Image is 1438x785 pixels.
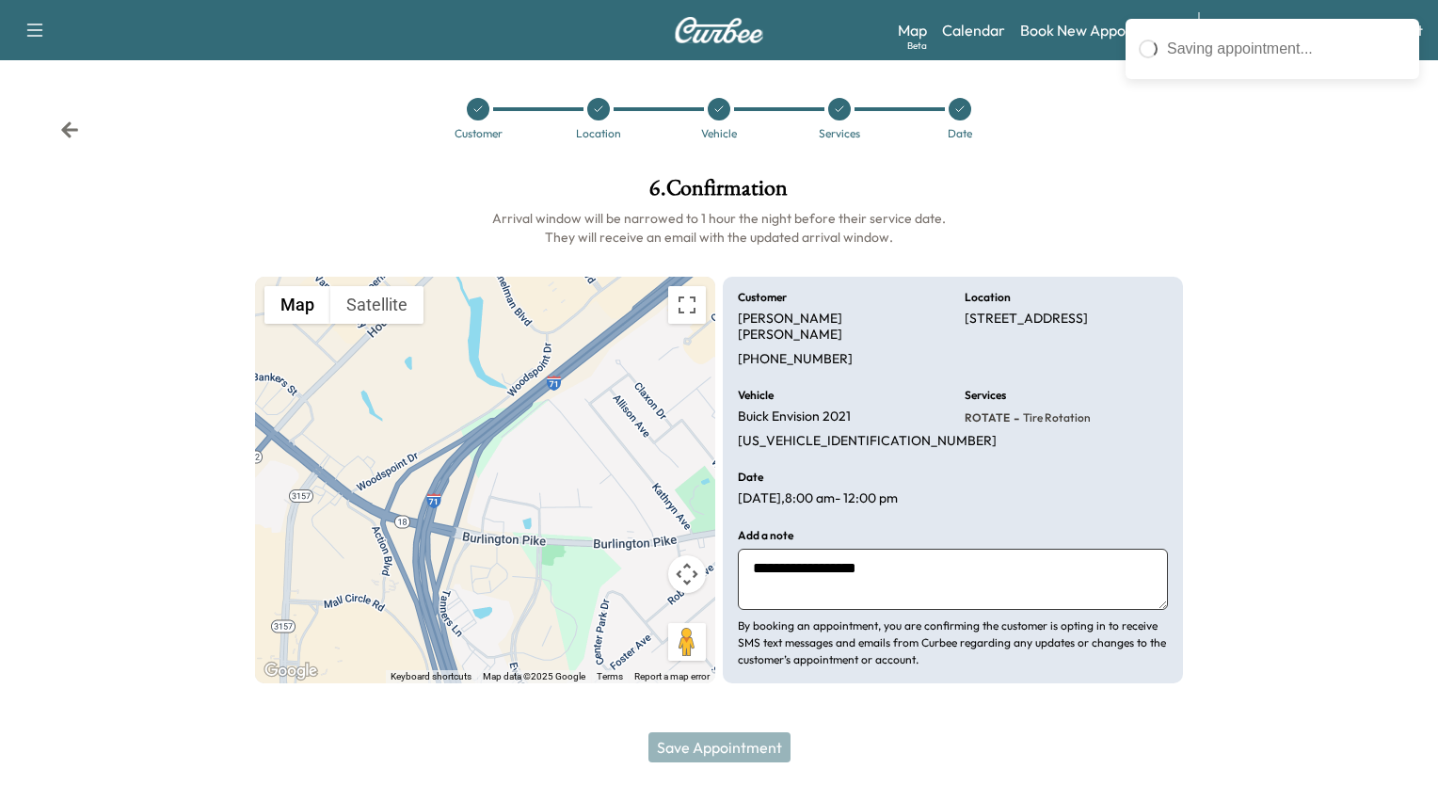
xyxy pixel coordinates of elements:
[1019,410,1091,425] span: Tire Rotation
[965,292,1011,303] h6: Location
[738,472,763,483] h6: Date
[907,39,927,53] div: Beta
[255,177,1184,209] h1: 6 . Confirmation
[255,209,1184,247] h6: Arrival window will be narrowed to 1 hour the night before their service date. They will receive ...
[330,286,423,324] button: Show satellite imagery
[1020,19,1179,41] a: Book New Appointment
[60,120,79,139] div: Back
[391,670,471,683] button: Keyboard shortcuts
[1010,409,1019,427] span: -
[738,490,898,507] p: [DATE] , 8:00 am - 12:00 pm
[738,292,787,303] h6: Customer
[668,286,706,324] button: Toggle fullscreen view
[260,659,322,683] a: Open this area in Google Maps (opens a new window)
[965,311,1088,328] p: [STREET_ADDRESS]
[738,530,793,541] h6: Add a note
[738,311,942,344] p: [PERSON_NAME] [PERSON_NAME]
[455,128,503,139] div: Customer
[738,409,851,425] p: Buick Envision 2021
[738,390,774,401] h6: Vehicle
[1167,38,1406,60] div: Saving appointment...
[819,128,860,139] div: Services
[948,128,972,139] div: Date
[483,671,585,681] span: Map data ©2025 Google
[634,671,710,681] a: Report a map error
[965,410,1010,425] span: ROTATE
[942,19,1005,41] a: Calendar
[738,351,853,368] p: [PHONE_NUMBER]
[668,555,706,593] button: Map camera controls
[260,659,322,683] img: Google
[965,390,1006,401] h6: Services
[674,17,764,43] img: Curbee Logo
[668,623,706,661] button: Drag Pegman onto the map to open Street View
[898,19,927,41] a: MapBeta
[738,617,1168,668] p: By booking an appointment, you are confirming the customer is opting in to receive SMS text messa...
[597,671,623,681] a: Terms
[738,433,997,450] p: [US_VEHICLE_IDENTIFICATION_NUMBER]
[264,286,330,324] button: Show street map
[701,128,737,139] div: Vehicle
[576,128,621,139] div: Location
